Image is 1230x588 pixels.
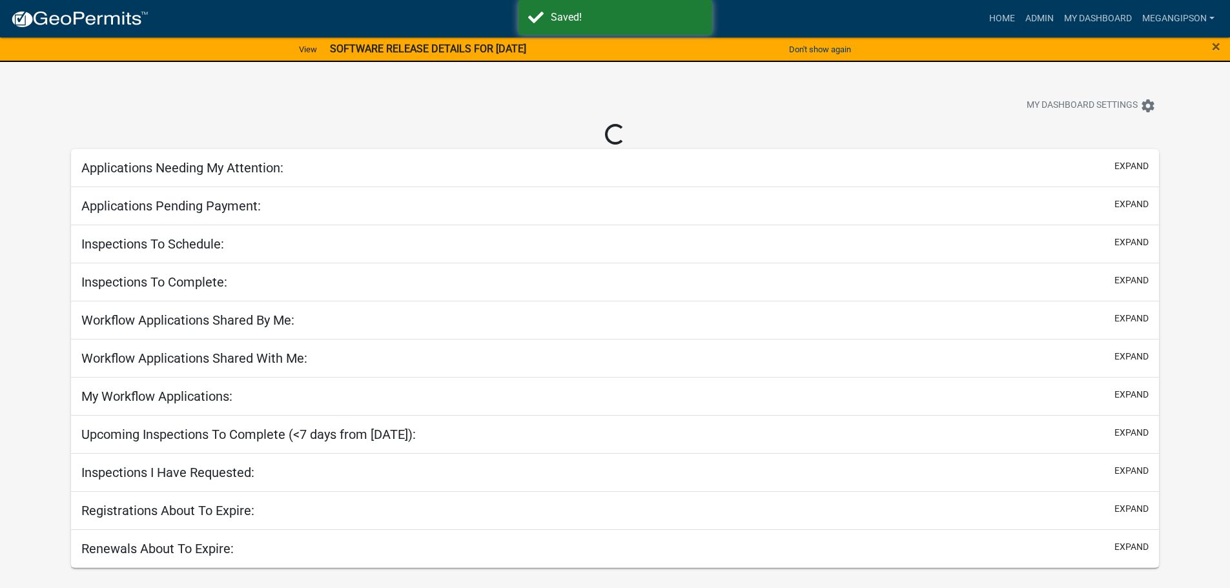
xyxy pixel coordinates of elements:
a: Admin [1020,6,1059,31]
a: View [294,39,322,60]
h5: Inspections To Schedule: [81,236,224,252]
button: expand [1114,464,1149,478]
span: × [1212,37,1220,56]
button: expand [1114,502,1149,516]
span: My Dashboard Settings [1027,98,1138,114]
h5: Inspections To Complete: [81,274,227,290]
a: My Dashboard [1059,6,1137,31]
button: Close [1212,39,1220,54]
div: Saved! [551,10,702,25]
button: expand [1114,312,1149,325]
button: expand [1114,159,1149,173]
i: settings [1140,98,1156,114]
button: expand [1114,198,1149,211]
button: expand [1114,274,1149,287]
button: expand [1114,236,1149,249]
h5: Workflow Applications Shared With Me: [81,350,307,366]
h5: Registrations About To Expire: [81,503,254,518]
h5: My Workflow Applications: [81,389,232,404]
button: expand [1114,540,1149,554]
h5: Applications Pending Payment: [81,198,261,214]
button: expand [1114,426,1149,440]
a: Home [984,6,1020,31]
h5: Upcoming Inspections To Complete (<7 days from [DATE]): [81,427,416,442]
a: megangipson [1137,6,1220,31]
strong: SOFTWARE RELEASE DETAILS FOR [DATE] [330,43,526,55]
button: expand [1114,350,1149,363]
button: Don't show again [784,39,856,60]
h5: Workflow Applications Shared By Me: [81,312,294,328]
button: My Dashboard Settingssettings [1016,93,1166,118]
h5: Inspections I Have Requested: [81,465,254,480]
h5: Applications Needing My Attention: [81,160,283,176]
button: expand [1114,388,1149,401]
h5: Renewals About To Expire: [81,541,234,556]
